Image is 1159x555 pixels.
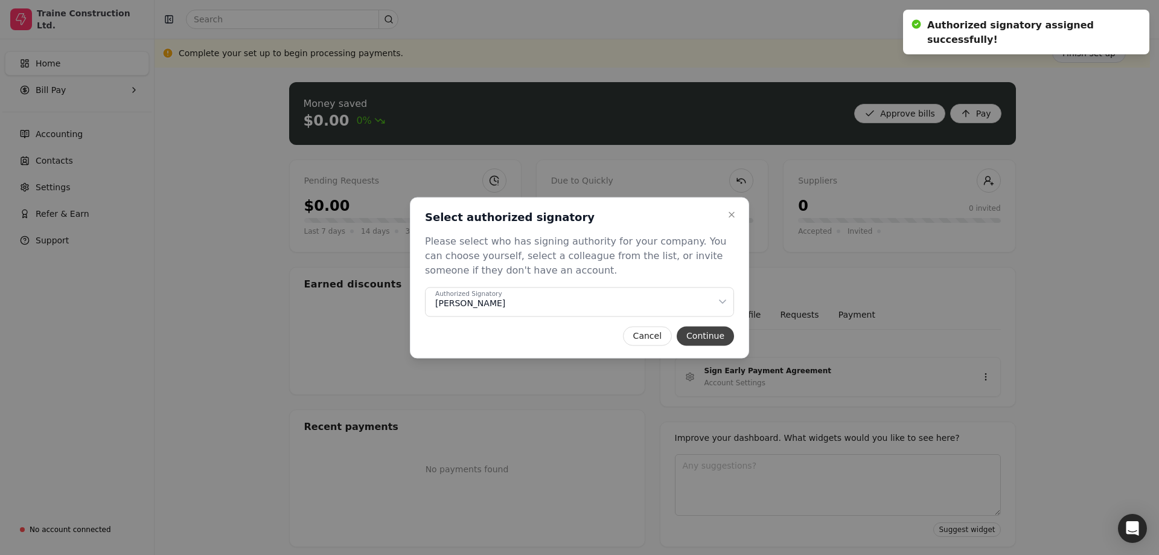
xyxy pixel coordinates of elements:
h2: Select authorized signatory [425,210,595,224]
div: Authorized signatory assigned successfully! [927,18,1125,47]
button: Continue [677,326,734,345]
div: Authorized Signatory [435,289,502,299]
button: Cancel [623,326,672,345]
div: Please select who has signing authority for your company. You can choose yourself, select a colle... [425,234,734,277]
